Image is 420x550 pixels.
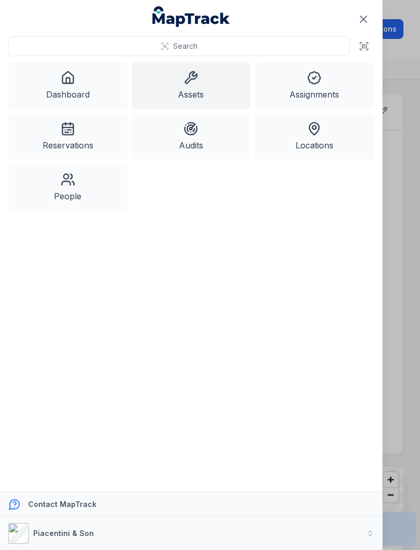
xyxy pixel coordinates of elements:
[132,113,251,160] a: Audits
[173,41,198,51] span: Search
[353,8,374,30] button: Close navigation
[8,164,128,211] a: People
[255,62,374,109] a: Assignments
[8,36,350,56] button: Search
[8,113,128,160] a: Reservations
[8,62,128,109] a: Dashboard
[132,62,251,109] a: Assets
[33,529,94,538] strong: Piacentini & Son
[28,500,96,508] strong: Contact MapTrack
[255,113,374,160] a: Locations
[152,6,230,27] a: MapTrack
